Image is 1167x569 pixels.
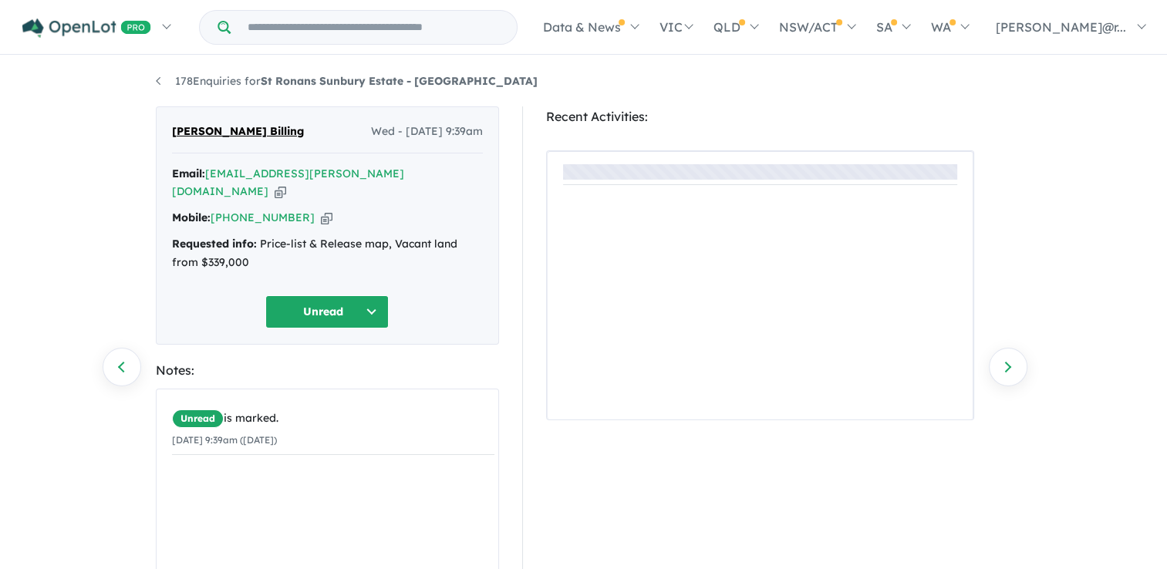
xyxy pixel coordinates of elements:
[172,434,277,446] small: [DATE] 9:39am ([DATE])
[172,210,211,224] strong: Mobile:
[172,167,205,180] strong: Email:
[546,106,974,127] div: Recent Activities:
[22,19,151,38] img: Openlot PRO Logo White
[172,237,257,251] strong: Requested info:
[156,72,1012,91] nav: breadcrumb
[211,210,315,224] a: [PHONE_NUMBER]
[172,235,483,272] div: Price-list & Release map, Vacant land from $339,000
[172,409,494,428] div: is marked.
[996,19,1126,35] span: [PERSON_NAME]@r...
[265,295,389,328] button: Unread
[234,11,514,44] input: Try estate name, suburb, builder or developer
[261,74,538,88] strong: St Ronans Sunbury Estate - [GEOGRAPHIC_DATA]
[321,210,332,226] button: Copy
[172,409,224,428] span: Unread
[172,123,304,141] span: [PERSON_NAME] Billing
[172,167,404,199] a: [EMAIL_ADDRESS][PERSON_NAME][DOMAIN_NAME]
[275,183,286,200] button: Copy
[371,123,483,141] span: Wed - [DATE] 9:39am
[156,74,538,88] a: 178Enquiries forSt Ronans Sunbury Estate - [GEOGRAPHIC_DATA]
[156,360,499,381] div: Notes:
